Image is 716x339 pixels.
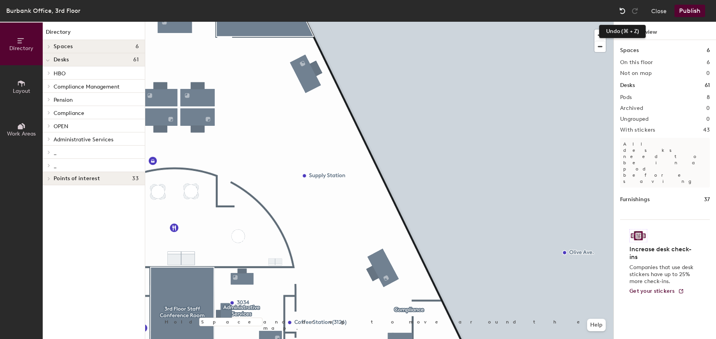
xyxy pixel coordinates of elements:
[54,176,100,182] span: Points of interest
[705,81,710,90] h1: 61
[133,57,139,63] span: 61
[620,59,653,66] h2: On this floor
[707,59,710,66] h2: 6
[13,88,30,94] span: Layout
[620,116,649,122] h2: Ungrouped
[620,70,652,76] h2: Not on map
[703,127,710,133] h2: 43
[620,195,650,204] h1: Furnishings
[587,319,606,331] button: Help
[674,5,705,17] button: Publish
[7,130,36,137] span: Work Areas
[629,288,684,295] a: Get your stickers
[54,163,57,169] span: _
[132,176,139,182] span: 33
[54,136,113,143] span: Administrative Services
[629,229,647,242] img: Sticker logo
[706,70,710,76] h2: 0
[54,97,73,103] span: Pension
[629,288,675,294] span: Get your stickers
[651,5,667,17] button: Close
[620,46,639,55] h1: Spaces
[54,110,84,116] span: Compliance
[9,45,33,52] span: Directory
[619,7,626,15] img: Undo
[54,57,69,63] span: Desks
[54,70,66,77] span: HBO
[629,245,696,261] h4: Increase desk check-ins
[54,83,120,90] span: Compliance Management
[43,28,145,40] h1: Directory
[136,43,139,50] span: 6
[54,123,68,130] span: OPEN
[54,43,73,50] span: Spaces
[706,116,710,122] h2: 0
[631,7,639,15] img: Redo
[707,94,710,101] h2: 8
[620,81,635,90] h1: Desks
[614,22,716,40] h1: Floor overview
[54,150,57,156] span: _
[629,264,696,285] p: Companies that use desk stickers have up to 25% more check-ins.
[620,105,643,111] h2: Archived
[620,138,710,188] p: All desks need to be in a pod before saving
[704,195,710,204] h1: 37
[706,105,710,111] h2: 0
[707,46,710,55] h1: 6
[6,6,80,16] div: Burbank Office, 3rd Floor
[620,127,655,133] h2: With stickers
[620,94,632,101] h2: Pods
